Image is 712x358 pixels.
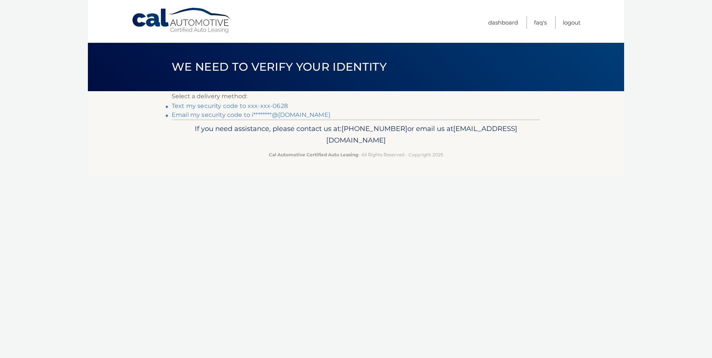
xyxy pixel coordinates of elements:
[172,60,387,74] span: We need to verify your identity
[488,16,518,29] a: Dashboard
[177,123,535,147] p: If you need assistance, please contact us at: or email us at
[172,102,288,109] a: Text my security code to xxx-xxx-0628
[269,152,358,157] strong: Cal Automotive Certified Auto Leasing
[177,151,535,159] p: - All Rights Reserved - Copyright 2025
[172,111,330,118] a: Email my security code to i********@[DOMAIN_NAME]
[534,16,547,29] a: FAQ's
[172,91,540,102] p: Select a delivery method:
[341,124,407,133] span: [PHONE_NUMBER]
[131,7,232,34] a: Cal Automotive
[563,16,581,29] a: Logout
